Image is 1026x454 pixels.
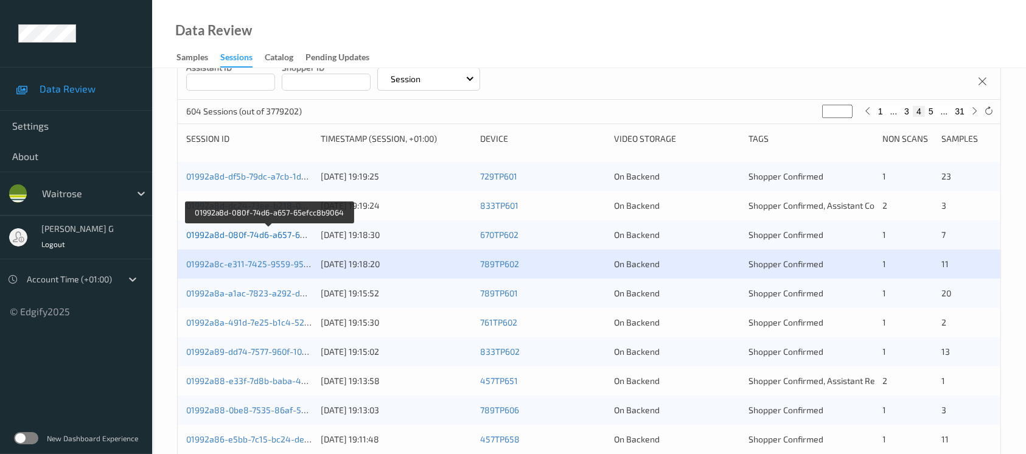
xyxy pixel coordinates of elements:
[220,49,265,68] a: Sessions
[614,170,740,183] div: On Backend
[480,434,520,444] a: 457TP658
[186,105,302,117] p: 604 Sessions (out of 3779202)
[614,287,740,299] div: On Backend
[941,200,946,211] span: 3
[480,317,517,327] a: 761TP602
[941,346,950,357] span: 13
[874,106,887,117] button: 1
[186,288,350,298] a: 01992a8a-a1ac-7823-a292-d21dc7eaadb1
[925,106,937,117] button: 5
[480,405,519,415] a: 789TP606
[175,24,252,37] div: Data Review
[883,200,888,211] span: 2
[480,229,518,240] a: 670TP602
[614,229,740,241] div: On Backend
[186,229,352,240] a: 01992a8d-080f-74d6-a657-65efcc8b9064
[305,51,369,66] div: Pending Updates
[321,229,472,241] div: [DATE] 19:18:30
[321,404,472,416] div: [DATE] 19:13:03
[480,375,518,386] a: 457TP651
[883,346,887,357] span: 1
[749,288,823,298] span: Shopper Confirmed
[941,288,951,298] span: 20
[186,133,312,145] div: Session ID
[883,434,887,444] span: 1
[941,375,945,386] span: 1
[749,375,899,386] span: Shopper Confirmed, Assistant Rejected
[305,49,382,66] a: Pending Updates
[321,287,472,299] div: [DATE] 19:15:52
[883,133,934,145] div: Non Scans
[883,229,887,240] span: 1
[614,375,740,387] div: On Backend
[941,434,949,444] span: 11
[749,171,823,181] span: Shopper Confirmed
[883,259,887,269] span: 1
[321,133,472,145] div: Timestamp (Session, +01:00)
[749,434,823,444] span: Shopper Confirmed
[749,229,823,240] span: Shopper Confirmed
[265,49,305,66] a: Catalog
[749,405,823,415] span: Shopper Confirmed
[749,200,905,211] span: Shopper Confirmed, Assistant Confirmed
[480,259,519,269] a: 789TP602
[186,346,349,357] a: 01992a89-dd74-7577-960f-108bb7d90f45
[321,375,472,387] div: [DATE] 19:13:58
[941,133,992,145] div: Samples
[480,171,517,181] a: 729TP601
[941,229,946,240] span: 7
[749,133,874,145] div: Tags
[901,106,913,117] button: 3
[186,317,351,327] a: 01992a8a-491d-7e25-b1c4-52dcaa51ddbd
[321,258,472,270] div: [DATE] 19:18:20
[941,405,946,415] span: 3
[480,288,518,298] a: 789TP601
[941,259,949,269] span: 11
[749,346,823,357] span: Shopper Confirmed
[186,171,347,181] a: 01992a8d-df5b-79dc-a7cb-1ded2ccb1255
[941,317,946,327] span: 2
[883,375,888,386] span: 2
[480,346,520,357] a: 833TP602
[883,171,887,181] span: 1
[749,317,823,327] span: Shopper Confirmed
[176,51,208,66] div: Samples
[614,133,740,145] div: Video Storage
[186,375,352,386] a: 01992a88-e33f-7d8b-baba-4b53c14789c1
[386,73,425,85] p: Session
[614,258,740,270] div: On Backend
[176,49,220,66] a: Samples
[614,346,740,358] div: On Backend
[749,259,823,269] span: Shopper Confirmed
[883,288,887,298] span: 1
[480,133,606,145] div: Device
[614,404,740,416] div: On Backend
[186,405,349,415] a: 01992a88-0be8-7535-86af-56fcefb3bf68
[951,106,968,117] button: 31
[321,346,472,358] div: [DATE] 19:15:02
[614,316,740,329] div: On Backend
[321,316,472,329] div: [DATE] 19:15:30
[321,200,472,212] div: [DATE] 19:19:24
[186,200,355,211] a: 01992a8d-dc24-73ee-b218-0895392944ac
[941,171,951,181] span: 23
[186,434,353,444] a: 01992a86-e5bb-7c15-bc24-deddde869c03
[220,51,253,68] div: Sessions
[883,405,887,415] span: 1
[614,200,740,212] div: On Backend
[913,106,925,117] button: 4
[937,106,952,117] button: ...
[321,170,472,183] div: [DATE] 19:19:25
[614,433,740,445] div: On Backend
[321,433,472,445] div: [DATE] 19:11:48
[480,200,518,211] a: 833TP601
[265,51,293,66] div: Catalog
[883,317,887,327] span: 1
[887,106,901,117] button: ...
[186,259,352,269] a: 01992a8c-e311-7425-9559-95455e8e6727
